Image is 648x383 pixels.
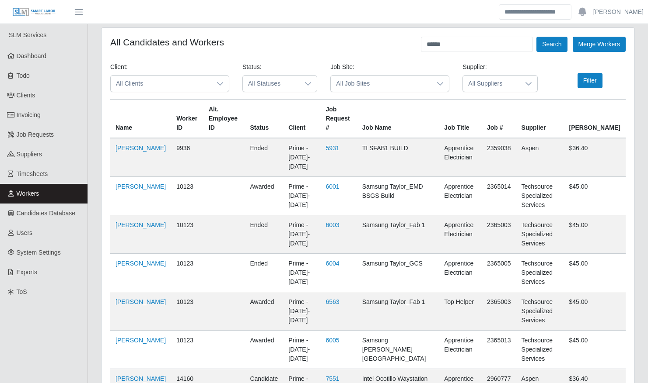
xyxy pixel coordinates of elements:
[482,100,516,138] th: Job #
[116,183,166,190] a: [PERSON_NAME]
[463,76,519,92] span: All Suppliers
[326,337,339,344] a: 6005
[439,100,482,138] th: Job Title
[326,375,339,382] a: 7551
[17,269,37,276] span: Exports
[593,7,644,17] a: [PERSON_NAME]
[17,111,41,118] span: Invoicing
[116,221,166,228] a: [PERSON_NAME]
[17,92,35,99] span: Clients
[326,145,339,152] a: 5931
[17,288,27,295] span: ToS
[283,138,320,177] td: Prime - [DATE]-[DATE]
[12,7,56,17] img: SLM Logo
[283,254,320,292] td: Prime - [DATE]-[DATE]
[564,331,626,369] td: $45.00
[171,331,203,369] td: 10123
[439,138,482,177] td: Apprentice Electrician
[439,254,482,292] td: Apprentice Electrician
[462,62,487,72] label: Supplier:
[171,215,203,254] td: 10123
[116,375,166,382] a: [PERSON_NAME]
[357,292,439,331] td: Samsung Taylor_Fab 1
[17,131,54,138] span: Job Requests
[242,62,262,72] label: Status:
[564,138,626,177] td: $36.40
[357,254,439,292] td: Samsung Taylor_GCS
[17,170,48,177] span: Timesheets
[245,100,283,138] th: Status
[357,215,439,254] td: Samsung Taylor_Fab 1
[326,183,339,190] a: 6001
[17,229,33,236] span: Users
[116,337,166,344] a: [PERSON_NAME]
[564,177,626,215] td: $45.00
[243,76,299,92] span: All Statuses
[245,177,283,215] td: awarded
[171,292,203,331] td: 10123
[564,100,626,138] th: [PERSON_NAME]
[482,254,516,292] td: 2365005
[564,292,626,331] td: $45.00
[439,215,482,254] td: Apprentice Electrician
[171,100,203,138] th: Worker ID
[326,298,339,305] a: 6563
[245,138,283,177] td: ended
[482,215,516,254] td: 2365003
[482,138,516,177] td: 2359038
[357,331,439,369] td: Samsung [PERSON_NAME][GEOGRAPHIC_DATA]
[439,177,482,215] td: Apprentice Electrician
[283,292,320,331] td: Prime - [DATE]-[DATE]
[516,215,564,254] td: Techsource Specialized Services
[357,138,439,177] td: TI SFAB1 BUILD
[283,100,320,138] th: Client
[245,292,283,331] td: awarded
[17,151,42,158] span: Suppliers
[320,100,357,138] th: Job Request #
[17,249,61,256] span: System Settings
[116,298,166,305] a: [PERSON_NAME]
[17,72,30,79] span: Todo
[564,254,626,292] td: $45.00
[171,138,203,177] td: 9936
[439,292,482,331] td: Top Helper
[110,62,128,72] label: Client:
[564,215,626,254] td: $45.00
[245,331,283,369] td: awarded
[331,76,431,92] span: All Job Sites
[326,221,339,228] a: 6003
[357,177,439,215] td: Samsung Taylor_EMD BSGS Build
[330,62,354,72] label: Job Site:
[482,292,516,331] td: 2365003
[357,100,439,138] th: Job Name
[171,177,203,215] td: 10123
[9,31,46,38] span: SLM Services
[326,260,339,267] a: 6004
[245,254,283,292] td: ended
[482,331,516,369] td: 2365013
[17,210,76,217] span: Candidates Database
[116,260,166,267] a: [PERSON_NAME]
[283,177,320,215] td: Prime - [DATE]-[DATE]
[110,100,171,138] th: Name
[245,215,283,254] td: ended
[283,331,320,369] td: Prime - [DATE]-[DATE]
[516,100,564,138] th: Supplier
[578,73,602,88] button: Filter
[516,177,564,215] td: Techsource Specialized Services
[573,37,626,52] button: Merge Workers
[516,292,564,331] td: Techsource Specialized Services
[171,254,203,292] td: 10123
[17,52,47,59] span: Dashboard
[499,4,571,20] input: Search
[439,331,482,369] td: Apprentice Electrician
[516,138,564,177] td: Aspen
[516,254,564,292] td: Techsource Specialized Services
[283,215,320,254] td: Prime - [DATE]-[DATE]
[116,145,166,152] a: [PERSON_NAME]
[17,190,39,197] span: Workers
[111,76,211,92] span: All Clients
[203,100,245,138] th: Alt. Employee ID
[516,331,564,369] td: Techsource Specialized Services
[482,177,516,215] td: 2365014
